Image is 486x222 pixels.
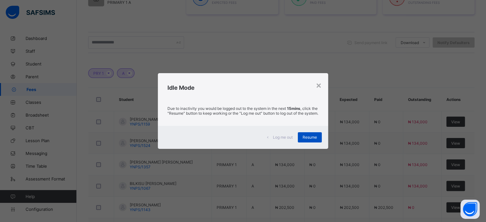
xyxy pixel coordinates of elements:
[167,84,318,91] h2: Idle Mode
[303,135,317,140] span: Resume
[316,80,322,90] div: ×
[460,200,480,219] button: Open asap
[287,106,300,111] strong: 15mins
[273,135,293,140] span: Log me out
[167,106,318,116] p: Due to inactivity you would be logged out to the system in the next , click the "Resume" button t...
